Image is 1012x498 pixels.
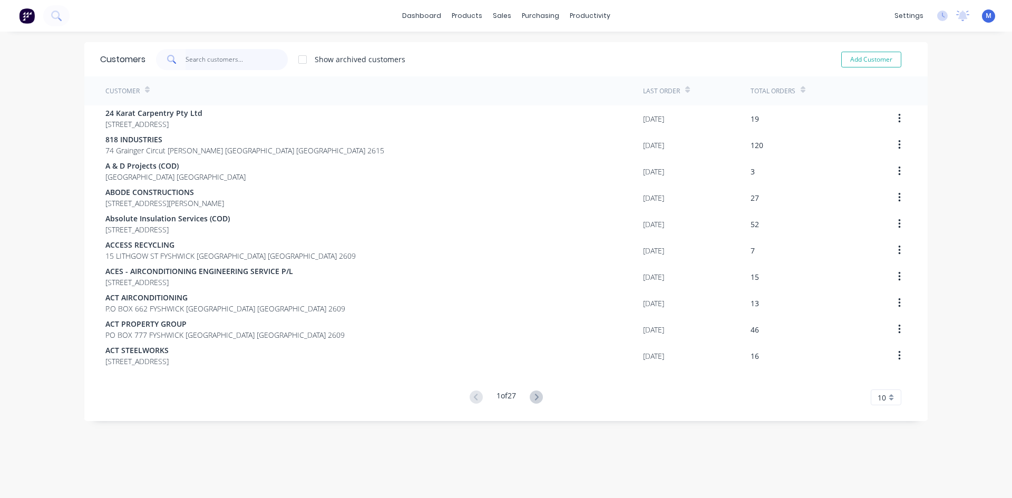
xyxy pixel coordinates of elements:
[105,213,230,224] span: Absolute Insulation Services (COD)
[397,8,446,24] a: dashboard
[105,198,224,209] span: [STREET_ADDRESS][PERSON_NAME]
[643,86,680,96] div: Last Order
[105,292,345,303] span: ACT AIRCONDITIONING
[105,303,345,314] span: P.O BOX 662 FYSHWICK [GEOGRAPHIC_DATA] [GEOGRAPHIC_DATA] 2609
[186,49,288,70] input: Search customers...
[105,171,246,182] span: [GEOGRAPHIC_DATA] [GEOGRAPHIC_DATA]
[315,54,405,65] div: Show archived customers
[105,119,202,130] span: [STREET_ADDRESS]
[643,324,664,335] div: [DATE]
[643,166,664,177] div: [DATE]
[100,53,145,66] div: Customers
[105,356,169,367] span: [STREET_ADDRESS]
[751,140,763,151] div: 120
[517,8,565,24] div: purchasing
[488,8,517,24] div: sales
[889,8,929,24] div: settings
[19,8,35,24] img: Factory
[497,390,516,405] div: 1 of 27
[105,224,230,235] span: [STREET_ADDRESS]
[643,245,664,256] div: [DATE]
[751,350,759,362] div: 16
[105,318,345,329] span: ACT PROPERTY GROUP
[643,219,664,230] div: [DATE]
[105,86,140,96] div: Customer
[105,266,293,277] span: ACES - AIRCONDITIONING ENGINEERING SERVICE P/L
[643,113,664,124] div: [DATE]
[751,86,795,96] div: Total Orders
[751,113,759,124] div: 19
[643,271,664,282] div: [DATE]
[751,245,755,256] div: 7
[105,250,356,261] span: 15 LITHGOW ST FYSHWICK [GEOGRAPHIC_DATA] [GEOGRAPHIC_DATA] 2609
[986,11,991,21] span: M
[446,8,488,24] div: products
[751,271,759,282] div: 15
[105,187,224,198] span: ABODE CONSTRUCTIONS
[643,298,664,309] div: [DATE]
[643,140,664,151] div: [DATE]
[643,192,664,203] div: [DATE]
[105,329,345,340] span: PO BOX 777 FYSHWICK [GEOGRAPHIC_DATA] [GEOGRAPHIC_DATA] 2609
[751,298,759,309] div: 13
[643,350,664,362] div: [DATE]
[751,324,759,335] div: 46
[105,160,246,171] span: A & D Projects (COD)
[878,392,886,403] span: 10
[105,345,169,356] span: ACT STEELWORKS
[751,192,759,203] div: 27
[105,108,202,119] span: 24 Karat Carpentry Pty Ltd
[751,166,755,177] div: 3
[105,134,384,145] span: 818 INDUSTRIES
[751,219,759,230] div: 52
[105,145,384,156] span: 74 Grainger Circut [PERSON_NAME] [GEOGRAPHIC_DATA] [GEOGRAPHIC_DATA] 2615
[105,277,293,288] span: [STREET_ADDRESS]
[565,8,616,24] div: productivity
[105,239,356,250] span: ACCESS RECYCLING
[841,52,901,67] button: Add Customer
